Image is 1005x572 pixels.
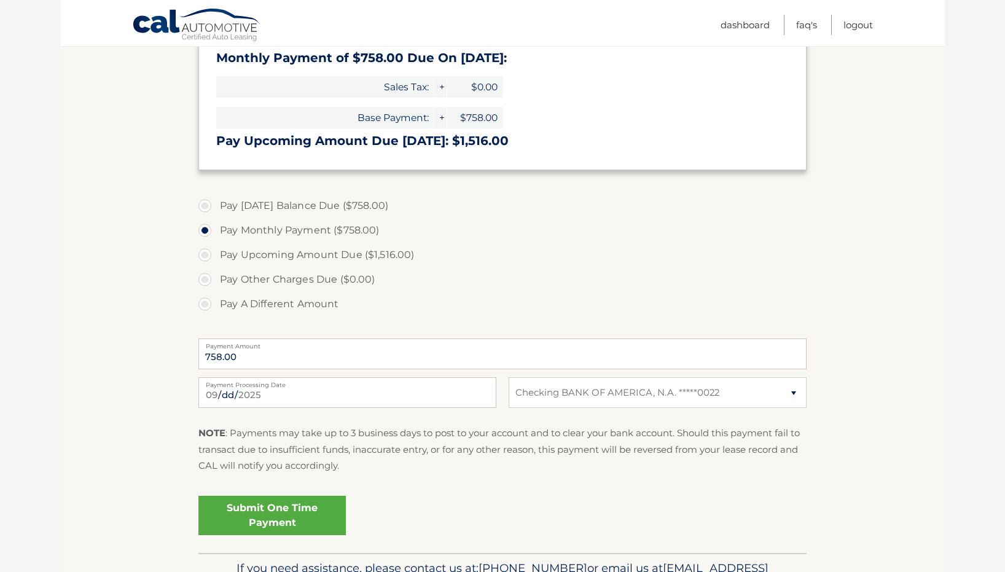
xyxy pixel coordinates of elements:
[132,8,261,44] a: Cal Automotive
[198,427,225,439] strong: NOTE
[843,15,873,35] a: Logout
[447,107,502,128] span: $758.00
[198,339,807,369] input: Payment Amount
[796,15,817,35] a: FAQ's
[198,194,807,218] label: Pay [DATE] Balance Due ($758.00)
[198,267,807,292] label: Pay Other Charges Due ($0.00)
[198,377,496,387] label: Payment Processing Date
[216,133,789,149] h3: Pay Upcoming Amount Due [DATE]: $1,516.00
[198,292,807,316] label: Pay A Different Amount
[434,107,447,128] span: +
[447,76,502,98] span: $0.00
[198,377,496,408] input: Payment Date
[434,76,447,98] span: +
[216,76,434,98] span: Sales Tax:
[198,243,807,267] label: Pay Upcoming Amount Due ($1,516.00)
[721,15,770,35] a: Dashboard
[198,496,346,535] a: Submit One Time Payment
[198,218,807,243] label: Pay Monthly Payment ($758.00)
[216,107,434,128] span: Base Payment:
[216,50,789,66] h3: Monthly Payment of $758.00 Due On [DATE]:
[198,425,807,474] p: : Payments may take up to 3 business days to post to your account and to clear your bank account....
[198,339,807,348] label: Payment Amount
